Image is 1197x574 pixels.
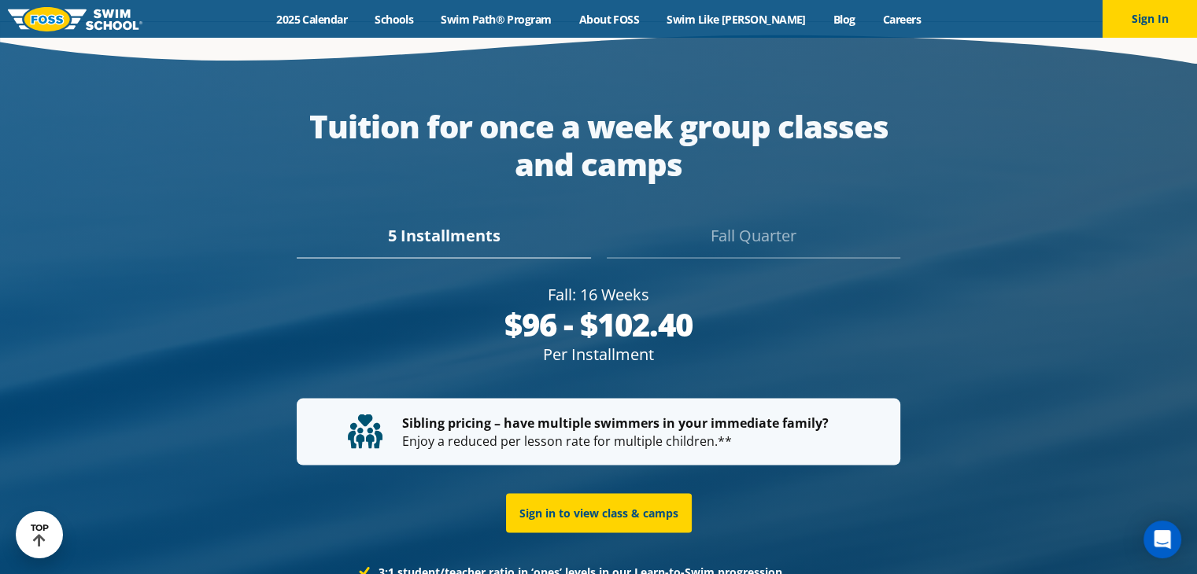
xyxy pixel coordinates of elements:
[427,12,565,27] a: Swim Path® Program
[607,223,900,258] div: Fall Quarter
[1143,521,1181,558] div: Open Intercom Messenger
[297,223,590,258] div: 5 Installments
[653,12,820,27] a: Swim Like [PERSON_NAME]
[506,493,692,532] a: Sign in to view class & camps
[263,12,361,27] a: 2025 Calendar
[8,7,142,31] img: FOSS Swim School Logo
[819,12,869,27] a: Blog
[31,523,49,547] div: TOP
[297,107,900,182] div: Tuition for once a week group classes and camps
[565,12,653,27] a: About FOSS
[297,283,900,305] div: Fall: 16 Weeks
[348,414,849,449] p: Enjoy a reduced per lesson rate for multiple children.**
[361,12,427,27] a: Schools
[402,414,829,431] strong: Sibling pricing – have multiple swimmers in your immediate family?
[297,305,900,343] div: $96 - $102.40
[297,343,900,365] div: Per Installment
[869,12,934,27] a: Careers
[348,414,382,448] img: tuition-family-children.svg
